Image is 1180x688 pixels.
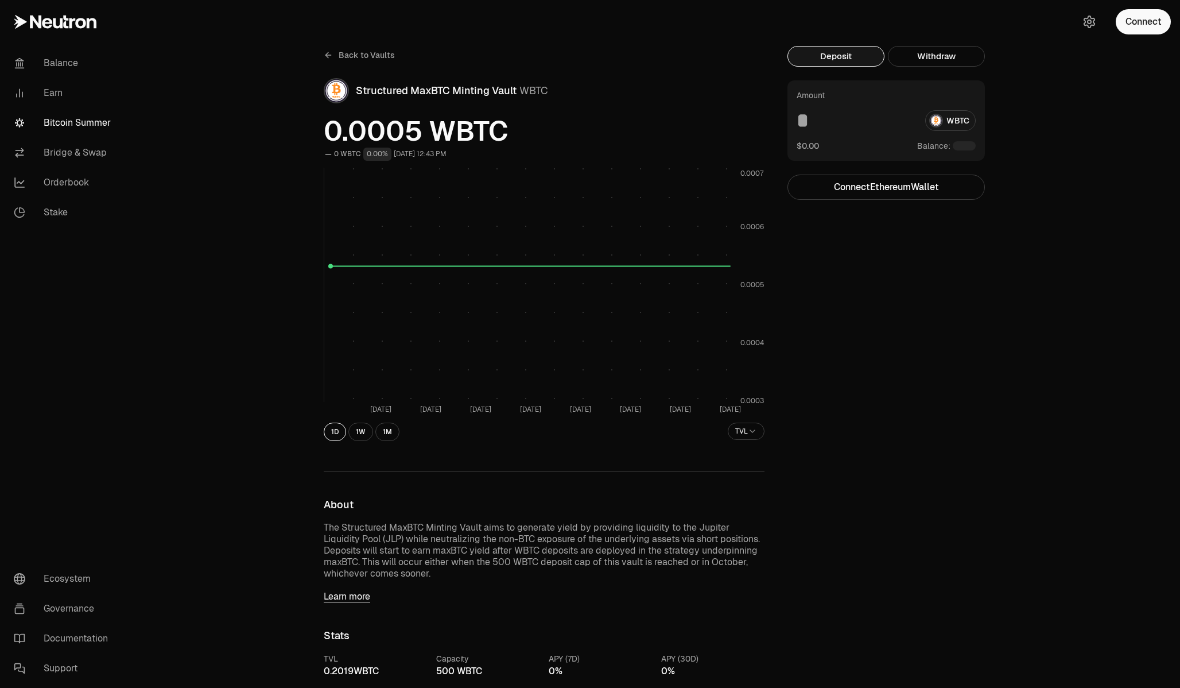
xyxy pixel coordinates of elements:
[470,405,491,414] tspan: [DATE]
[740,396,764,405] tspan: 0.0003
[324,591,764,602] a: Learn more
[620,405,641,414] tspan: [DATE]
[740,169,764,178] tspan: 0.0007
[740,280,764,289] tspan: 0.0005
[370,405,391,414] tspan: [DATE]
[356,84,517,97] span: Structured MaxBTC Minting Vault
[325,79,348,102] img: WBTC Logo
[339,49,395,61] span: Back to Vaults
[420,405,441,414] tspan: [DATE]
[670,405,691,414] tspan: [DATE]
[661,664,764,678] div: 0%
[740,222,764,231] tspan: 0.0006
[436,664,539,678] div: 500 WBTC
[436,653,539,664] div: Capacity
[549,653,652,664] div: APY (7D)
[5,168,124,198] a: Orderbook
[797,90,825,101] div: Amount
[661,653,764,664] div: APY (30D)
[787,175,985,200] button: ConnectEthereumWallet
[5,108,124,138] a: Bitcoin Summer
[720,405,741,414] tspan: [DATE]
[519,84,548,97] span: WBTC
[324,117,764,145] span: 0.0005 WBTC
[570,405,591,414] tspan: [DATE]
[797,140,819,152] button: $0.00
[728,423,764,440] button: TVL
[5,594,124,624] a: Governance
[334,148,361,161] div: 0 WBTC
[1116,9,1171,34] button: Connect
[549,664,652,678] div: 0%
[740,338,764,347] tspan: 0.0004
[520,405,541,414] tspan: [DATE]
[324,423,346,441] button: 1D
[5,78,124,108] a: Earn
[394,148,447,161] div: [DATE] 12:43 PM
[5,654,124,683] a: Support
[917,140,950,152] span: Balance:
[787,46,884,67] button: Deposit
[348,423,373,441] button: 1W
[888,46,985,67] button: Withdraw
[324,653,427,664] div: TVL
[324,499,764,511] h3: About
[5,564,124,594] a: Ecosystem
[324,46,395,64] a: Back to Vaults
[5,48,124,78] a: Balance
[5,138,124,168] a: Bridge & Swap
[5,198,124,227] a: Stake
[324,630,764,641] h3: Stats
[324,522,764,579] p: The Structured MaxBTC Minting Vault aims to generate yield by providing liquidity to the Jupiter ...
[363,148,391,161] div: 0.00%
[5,624,124,654] a: Documentation
[375,423,399,441] button: 1M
